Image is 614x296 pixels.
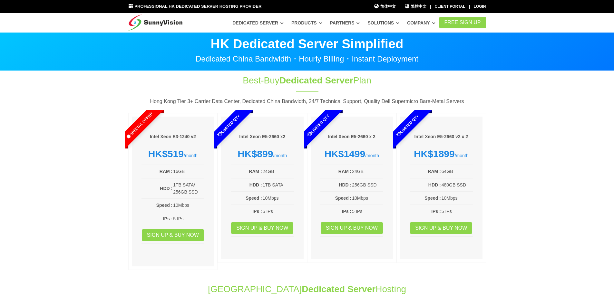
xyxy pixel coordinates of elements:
a: Partners [330,17,360,29]
h6: Intel Xeon E5-2660 v2 x 2 [410,134,473,140]
div: /month [231,148,294,160]
b: RAM : [338,169,351,174]
strong: HK$1499 [324,148,365,159]
b: HDD : [339,182,351,187]
a: Company [407,17,435,29]
td: 10Mbps [441,194,473,202]
div: /month [141,148,205,160]
b: IPs : [163,216,173,221]
td: 5 IPs [352,207,383,215]
p: HK Dedicated Server Simplified [128,37,486,50]
span: Limited Qty [381,99,435,153]
b: Speed : [335,196,352,201]
td: 16GB [173,167,204,175]
a: Login [474,4,486,9]
a: Solutions [367,17,399,29]
span: Limited Qty [202,99,256,153]
a: Sign up & Buy Now [231,222,293,234]
a: Sign up & Buy Now [410,222,472,234]
a: Products [291,17,322,29]
b: RAM : [428,169,441,174]
b: HDD : [428,182,441,187]
td: 480GB SSD [441,181,473,189]
td: 1TB SATA [262,181,294,189]
td: 256GB SSD [352,181,383,189]
a: FREE Sign Up [439,17,486,28]
b: IPs : [342,209,352,214]
div: /month [410,148,473,160]
p: Hong Kong Tier 3+ Carrier Data Center, Dedicated China Bandwidth, 24/7 Technical Support, Quality... [128,97,486,106]
li: | [399,4,400,10]
a: 简体中文 [374,4,396,10]
li: | [469,4,470,10]
td: 24GB [352,167,383,175]
td: 5 IPs [173,215,204,223]
td: 24GB [262,167,294,175]
b: IPs : [252,209,262,214]
span: Dedicated Server [279,75,353,85]
strong: HK$1899 [414,148,455,159]
span: Professional HK Dedicated Server Hosting Provider [134,4,261,9]
b: RAM : [160,169,172,174]
p: Dedicated China Bandwidth・Hourly Billing・Instant Deployment [128,55,486,63]
span: Dedicated Server [302,284,375,294]
td: 10Mbps [173,201,204,209]
a: Client Portal [435,4,465,9]
b: HDD : [249,182,262,187]
a: 繁體中文 [404,4,426,10]
b: Speed : [424,196,441,201]
td: 10Mbps [352,194,383,202]
h6: Intel Xeon E3-1240 v2 [141,134,205,140]
div: /month [320,148,384,160]
strong: HK$519 [148,148,184,159]
b: IPs : [431,209,441,214]
strong: HK$899 [238,148,273,159]
h6: Intel Xeon E5-2660 x 2 [320,134,384,140]
li: | [430,4,431,10]
td: 5 IPs [262,207,294,215]
h6: Intel Xeon E5-2660 x2 [231,134,294,140]
a: Dedicated Server [232,17,284,29]
h1: Best-Buy Plan [200,74,414,87]
td: 64GB [441,167,473,175]
td: 10Mbps [262,194,294,202]
span: Special Offer [112,99,166,153]
b: Speed : [246,196,262,201]
h1: [GEOGRAPHIC_DATA] Hosting [128,283,486,295]
a: Sign up & Buy Now [142,229,204,241]
b: Speed : [156,203,173,208]
b: RAM : [249,169,262,174]
a: Sign up & Buy Now [321,222,383,234]
td: 5 IPs [441,207,473,215]
td: 1TB SATA/ 256GB SSD [173,181,204,196]
b: HDD : [160,186,172,191]
span: Limited Qty [291,99,345,153]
